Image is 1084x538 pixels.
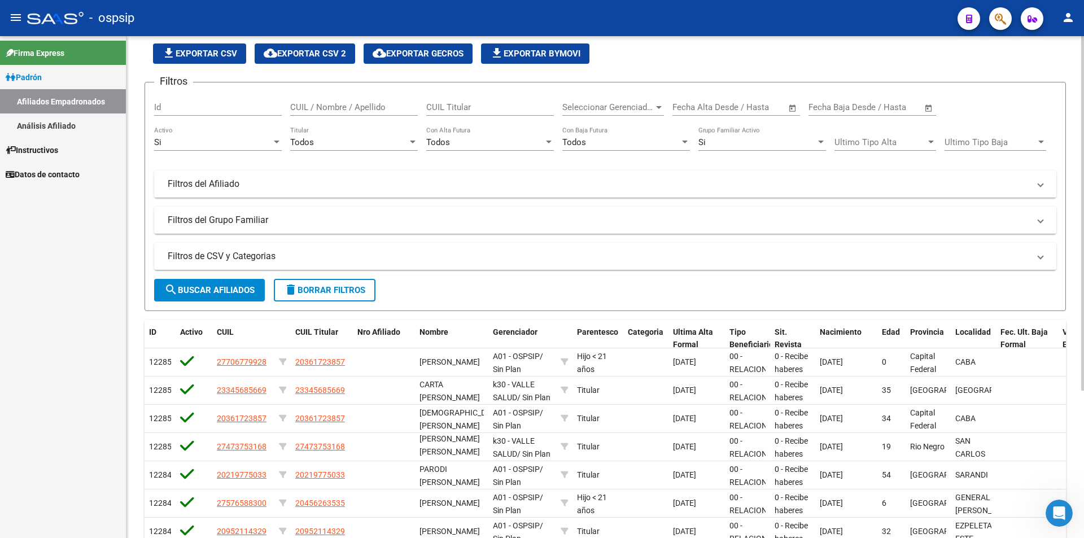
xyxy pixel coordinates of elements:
mat-icon: file_download [490,46,504,60]
span: Si [698,137,706,147]
span: [DATE] [820,470,843,479]
span: SAN CARLOS DE B [955,436,985,471]
span: 122852 [149,386,176,395]
span: Todos [290,137,314,147]
datatable-header-cell: Fec. Ult. Baja Formal [996,320,1058,357]
input: End date [719,102,774,112]
datatable-header-cell: Gerenciador [488,320,556,357]
span: 0 - Recibe haberes regularmente [775,408,821,443]
span: Sit. Revista [775,327,802,349]
input: End date [855,102,910,112]
button: Borrar Filtros [274,279,375,301]
span: SARANDI [955,470,988,479]
span: 0 - Recibe haberes regularmente [775,436,821,471]
span: 27576588300 [217,498,266,508]
iframe: Intercom live chat [1046,500,1073,527]
div: [DATE] [673,525,720,538]
span: [PERSON_NAME] [419,498,480,508]
mat-icon: file_download [162,46,176,60]
mat-panel-title: Filtros del Grupo Familiar [168,214,1029,226]
span: Titular [577,442,600,451]
span: 20361723857 [295,414,345,423]
mat-icon: person [1061,11,1075,24]
button: Open calendar [786,102,799,115]
span: Titular [577,470,600,479]
datatable-header-cell: Ultima Alta Formal [668,320,725,357]
span: [DEMOGRAPHIC_DATA][PERSON_NAME] [419,408,502,430]
datatable-header-cell: CUIL [212,320,274,357]
span: ID [149,327,156,336]
span: 54 [882,470,891,479]
span: Hijo < 21 años [577,493,607,515]
span: 23345685669 [295,386,345,395]
span: [GEOGRAPHIC_DATA] [910,498,986,508]
datatable-header-cell: Provincia [906,320,951,357]
span: Fec. Ult. Baja Formal [1000,327,1048,349]
span: [PERSON_NAME] [419,357,480,366]
span: Titular [577,386,600,395]
span: [GEOGRAPHIC_DATA] [910,470,986,479]
span: Localidad [955,327,991,336]
span: Nro Afiliado [357,327,400,336]
mat-expansion-panel-header: Filtros de CSV y Categorias [154,243,1056,270]
span: 0 - Recibe haberes regularmente [775,380,821,415]
span: [DATE] [820,386,843,395]
span: [GEOGRAPHIC_DATA] [910,386,986,395]
span: 23345685669 [217,386,266,395]
span: Gerenciador [493,327,537,336]
span: CUIL Titular [295,327,338,336]
span: 20361723857 [295,357,345,366]
mat-icon: cloud_download [373,46,386,60]
span: Nacimiento [820,327,862,336]
span: Capital Federal [910,408,936,430]
span: [DATE] [820,498,843,508]
span: 34 [882,414,891,423]
span: Buscar Afiliados [164,285,255,295]
span: 0 - Recibe haberes regularmente [775,465,821,500]
datatable-header-cell: Categoria [623,320,668,357]
span: 122853 [149,357,176,366]
div: [DATE] [673,384,720,397]
span: A01 - OSPSIP [493,465,540,474]
span: Rio Negro [910,442,945,451]
datatable-header-cell: Localidad [951,320,996,357]
span: 00 - RELACION DE DEPENDENCIA [729,436,782,484]
span: CUIL [217,327,234,336]
span: 0 [882,357,886,366]
span: Seleccionar Gerenciador [562,102,654,112]
span: PARODI [PERSON_NAME] [419,465,480,487]
datatable-header-cell: ID [145,320,176,357]
input: Start date [808,102,845,112]
span: 27473753168 [217,442,266,451]
span: 0 - Recibe haberes regularmente [775,493,821,528]
span: 122851 [149,414,176,423]
span: CARTA [PERSON_NAME] [419,380,480,402]
span: A01 - OSPSIP [493,408,540,417]
datatable-header-cell: Nacimiento [815,320,877,357]
span: / Sin Plan [517,393,550,402]
span: 6 [882,498,886,508]
span: Borrar Filtros [284,285,365,295]
span: 35 [882,386,891,395]
span: 20361723857 [217,414,266,423]
span: Provincia [910,327,944,336]
h3: Filtros [154,73,193,89]
mat-panel-title: Filtros de CSV y Categorias [168,250,1029,263]
datatable-header-cell: Tipo Beneficiario [725,320,770,357]
span: Padrón [6,71,42,84]
div: [DATE] [673,356,720,369]
span: Exportar CSV [162,49,237,59]
span: 27706779928 [217,357,266,366]
div: [DATE] [673,440,720,453]
span: Todos [426,137,450,147]
mat-expansion-panel-header: Filtros del Grupo Familiar [154,207,1056,234]
span: [DATE] [820,527,843,536]
input: Start date [672,102,709,112]
mat-panel-title: Filtros del Afiliado [168,178,1029,190]
span: [PERSON_NAME] [419,527,480,536]
span: GENERAL [PERSON_NAME] [955,493,1016,515]
div: [DATE] [673,469,720,482]
span: 00 - RELACION DE DEPENDENCIA [729,408,782,456]
span: [GEOGRAPHIC_DATA] [910,527,986,536]
span: Exportar Bymovi [490,49,580,59]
